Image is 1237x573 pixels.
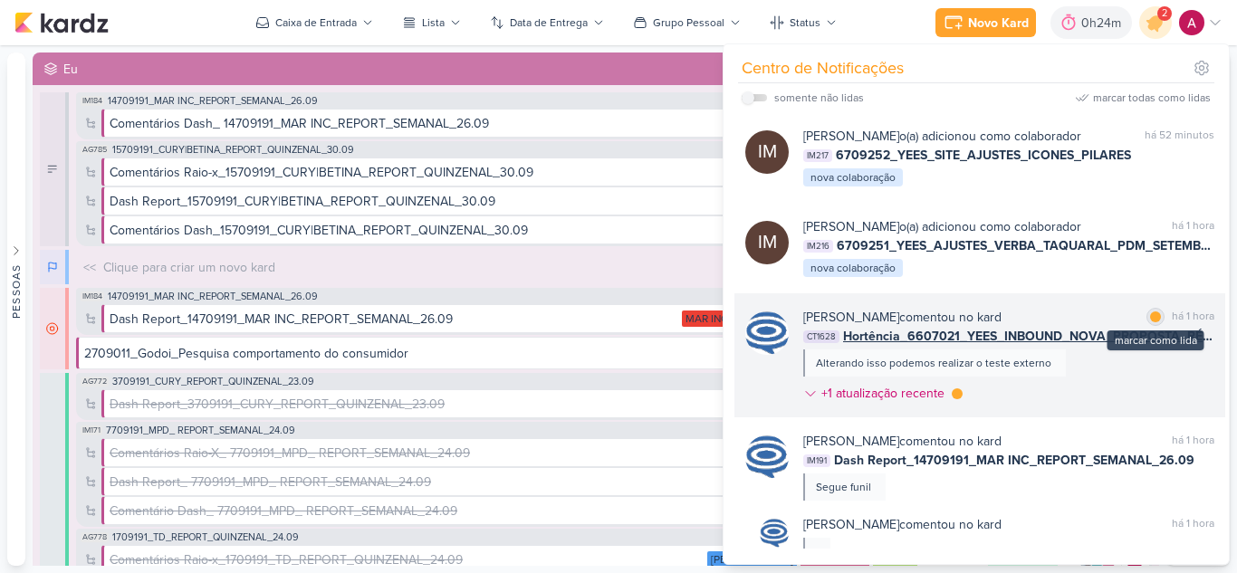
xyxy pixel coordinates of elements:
[110,310,678,329] div: Dash Report_14709191_MAR INC_REPORT_SEMANAL_26.09
[40,288,69,369] div: AGUARDANDO
[745,221,789,264] div: Isabella Machado Guimarães
[760,519,789,548] img: Caroline Traven De Andrade
[110,192,728,211] div: Dash Report_15709191_CURY|BETINA_REPORT_QUINZENAL_30.09
[1145,127,1214,146] div: há 52 minutos
[110,501,736,520] div: Comentário Dash_ 7709191_MPD_ REPORT_SEMANAL_24.09
[110,192,495,211] div: Dash Report_15709191_CURY|BETINA_REPORT_QUINZENAL_30.09
[803,259,903,277] div: nova colaboração
[816,479,871,495] div: Segue funil
[110,114,724,133] div: Comentários Dash_ 14709191_MAR INC_REPORT_SEMANAL_26.09
[745,435,789,479] img: Caroline Traven De Andrade
[1108,330,1204,350] div: marcar como lida
[110,473,431,492] div: Dash Report_ 7709191_MPD_ REPORT_SEMANAL_24.09
[112,532,299,542] span: 1709191_TD_REPORT_QUINZENAL_24.09
[803,127,1081,146] div: o(a) adicionou como colaborador
[968,14,1029,33] div: Novo Kard
[81,291,104,301] span: IM184
[803,240,833,253] span: IM216
[758,230,777,255] p: IM
[803,168,903,186] div: nova colaboração
[81,96,104,106] span: IM184
[110,310,453,329] div: Dash Report_14709191_MAR INC_REPORT_SEMANAL_26.09
[112,145,354,155] span: 15709191_CURY|BETINA_REPORT_QUINZENAL_30.09
[742,56,904,81] div: Centro de Notificações
[1179,10,1204,35] img: Alessandra Gomes
[707,551,797,568] div: Teixeira Duarte
[7,53,25,566] button: Pessoas
[110,114,489,133] div: Comentários Dash_ 14709191_MAR INC_REPORT_SEMANAL_26.09
[108,96,318,106] span: 14709191_MAR INC_REPORT_SEMANAL_26.09
[110,395,762,414] div: Dash Report_3709191_CURY_REPORT_QUINZENAL_23.09
[803,129,899,144] b: [PERSON_NAME]
[745,311,789,355] img: Caroline Traven De Andrade
[40,250,69,284] div: FAZENDO
[803,517,899,532] b: [PERSON_NAME]
[81,145,109,155] span: AG785
[81,377,109,387] span: AG772
[843,327,1214,346] span: Hortência_6607021_YEES_INBOUND_NOVA_PROPOSTA_RÉGUA_NOVOS_LEADS
[1172,432,1214,451] div: há 1 hora
[803,217,1081,236] div: o(a) adicionou como colaborador
[803,434,899,449] b: [PERSON_NAME]
[81,425,102,435] span: IM171
[110,444,470,463] div: Comentários Raio-X_ 7709191_MPD_ REPORT_SEMANAL_24.09
[682,310,732,327] div: MAR INC
[803,149,832,162] span: IM217
[110,550,704,569] div: Comentários Raio-x_1709191_TD_REPORT_QUINZENAL_24.09
[110,444,736,463] div: Comentários Raio-X_ 7709191_MPD_ REPORT_SEMANAL_24.09
[110,163,533,182] div: Comentários Raio-x_15709191_CURY|BETINA_REPORT_QUINZENAL_30.09
[14,12,109,33] img: kardz.app
[803,515,1002,534] div: comentou no kard
[63,60,1117,79] div: Eu
[758,139,777,165] p: IM
[1081,14,1127,33] div: 0h24m
[1172,308,1214,327] div: há 1 hora
[110,395,445,414] div: Dash Report_3709191_CURY_REPORT_QUINZENAL_23.09
[110,221,528,240] div: Comentários Dash_15709191_CURY|BETINA_REPORT_QUINZENAL_30.09
[84,344,408,363] div: 2709011_Godoi_Pesquisa comportamento do consumidor
[803,310,899,325] b: [PERSON_NAME]
[837,236,1214,255] span: 6709251_YEES_AJUSTES_VERBA_TAQUARAL_PDM_SETEMBRO_OUTUBRO
[1093,90,1211,106] div: marcar todas como lidas
[110,163,728,182] div: Comentários Raio-x_15709191_CURY|BETINA_REPORT_QUINZENAL_30.09
[1172,515,1214,534] div: há 1 hora
[110,473,736,492] div: Dash Report_ 7709191_MPD_ REPORT_SEMANAL_24.09
[836,146,1131,165] span: 6709252_YEES_SITE_AJUSTES_ICONES_PILARES
[81,532,109,542] span: AG778
[110,550,463,569] div: Comentários Raio-x_1709191_TD_REPORT_QUINZENAL_24.09
[803,219,899,234] b: [PERSON_NAME]
[1172,217,1214,236] div: há 1 hora
[803,454,830,467] span: IM191
[40,92,69,246] div: FAZER
[816,355,1051,371] div: Alterando isso podemos realizar o teste externo
[110,501,457,520] div: Comentário Dash_ 7709191_MPD_ REPORT_SEMANAL_24.09
[108,291,318,301] span: 14709191_MAR INC_REPORT_SEMANAL_26.09
[112,377,314,387] span: 3709191_CURY_REPORT_QUINZENAL_23.09
[935,8,1036,37] button: Novo Kard
[821,384,948,403] div: +1 atualização recente
[803,432,1002,451] div: comentou no kard
[803,308,1002,327] div: comentou no kard
[8,263,24,318] div: Pessoas
[745,130,789,174] div: Isabella Machado Guimarães
[834,451,1194,470] span: Dash Report_14709191_MAR INC_REPORT_SEMANAL_26.09
[110,221,728,240] div: Comentários Dash_15709191_CURY|BETINA_REPORT_QUINZENAL_30.09
[774,90,864,106] div: somente não lidas
[106,425,295,435] span: 7709191_MPD_ REPORT_SEMANAL_24.09
[84,344,762,363] div: 2709011_Godoi_Pesquisa comportamento do consumidor
[1162,6,1167,21] span: 2
[803,330,839,343] span: CT1628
